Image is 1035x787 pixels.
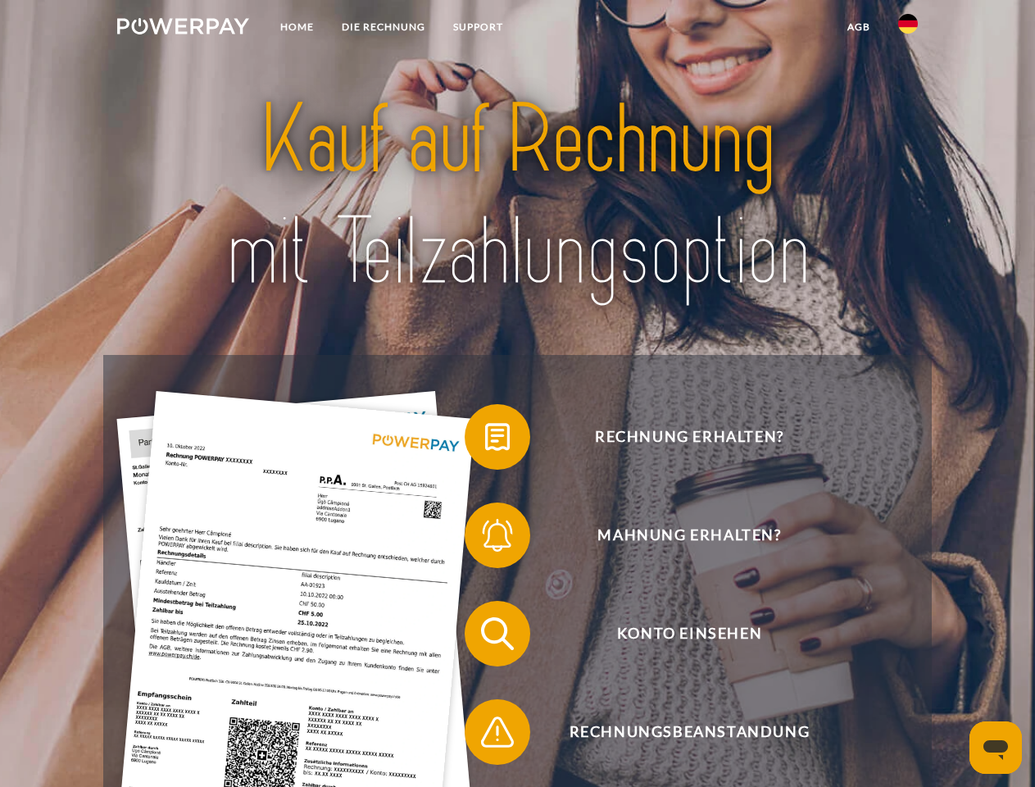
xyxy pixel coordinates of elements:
img: title-powerpay_de.svg [157,79,878,314]
img: qb_bell.svg [477,515,518,556]
img: logo-powerpay-white.svg [117,18,249,34]
a: DIE RECHNUNG [328,12,439,42]
a: SUPPORT [439,12,517,42]
button: Rechnung erhalten? [465,404,891,470]
span: Rechnungsbeanstandung [488,699,890,765]
button: Konto einsehen [465,601,891,666]
img: qb_search.svg [477,613,518,654]
img: qb_warning.svg [477,712,518,753]
img: de [898,14,918,34]
button: Rechnungsbeanstandung [465,699,891,765]
a: agb [833,12,884,42]
span: Rechnung erhalten? [488,404,890,470]
iframe: Schaltfläche zum Öffnen des Messaging-Fensters [969,721,1022,774]
span: Mahnung erhalten? [488,503,890,568]
button: Mahnung erhalten? [465,503,891,568]
img: qb_bill.svg [477,416,518,457]
a: Home [266,12,328,42]
span: Konto einsehen [488,601,890,666]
